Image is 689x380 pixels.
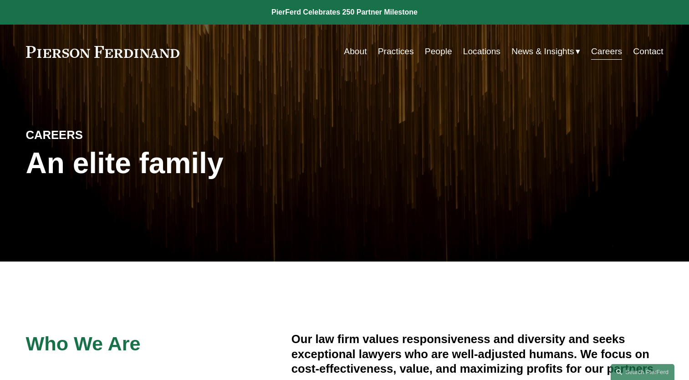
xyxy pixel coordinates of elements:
[378,43,414,60] a: Practices
[511,43,580,60] a: folder dropdown
[591,43,622,60] a: Careers
[511,44,574,60] span: News & Insights
[425,43,452,60] a: People
[463,43,500,60] a: Locations
[26,147,345,180] h1: An elite family
[611,364,674,380] a: Search this site
[344,43,367,60] a: About
[26,128,185,142] h4: CAREERS
[633,43,663,60] a: Contact
[291,332,663,376] h4: Our law firm values responsiveness and diversity and seeks exceptional lawyers who are well-adjus...
[26,333,141,354] span: Who We Are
